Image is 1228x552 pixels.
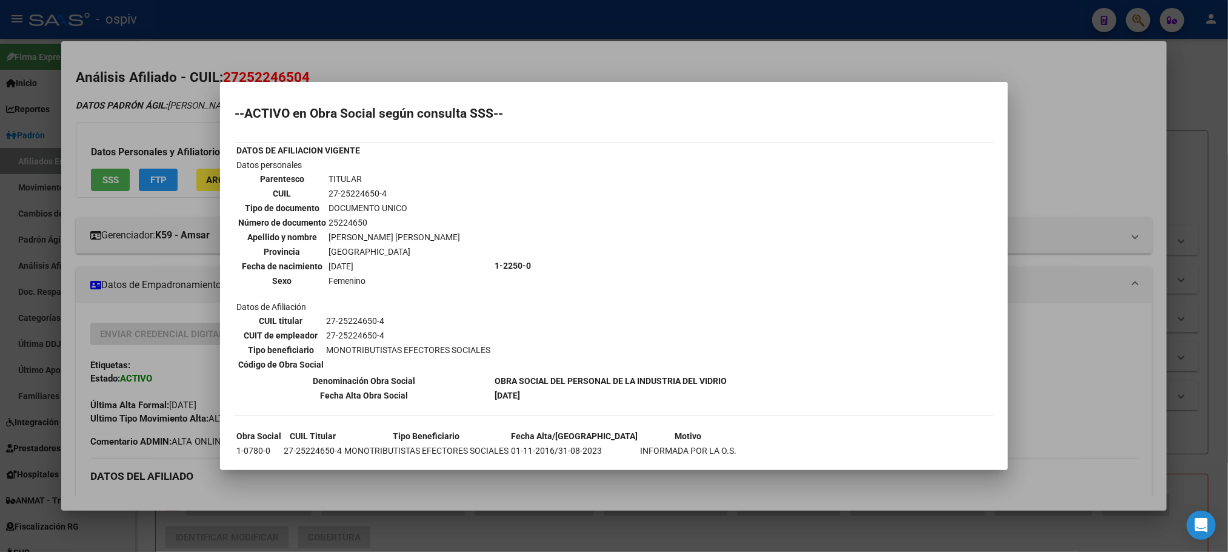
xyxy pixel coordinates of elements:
b: DATOS DE AFILIACION VIGENTE [236,146,360,155]
h2: --ACTIVO en Obra Social según consulta SSS-- [235,107,993,119]
th: CUIL titular [238,314,324,328]
div: Open Intercom Messenger [1187,511,1216,540]
th: Denominación Obra Social [236,374,493,388]
th: Obra Social [236,429,282,443]
th: Código de Obra Social [238,358,324,371]
td: DOCUMENTO UNICO [328,201,461,215]
th: Fecha de nacimiento [238,260,327,273]
td: [DATE] [328,260,461,273]
td: Datos personales Datos de Afiliación [236,158,493,373]
th: Fecha Alta Obra Social [236,389,493,402]
th: Motivo [639,429,737,443]
th: Parentesco [238,172,327,186]
td: 25224650 [328,216,461,229]
td: 27-25224650-4 [325,329,491,342]
td: 27-25224650-4 [283,444,342,457]
th: Tipo de documento [238,201,327,215]
b: [DATE] [495,391,520,400]
td: 27-25224650-4 [328,187,461,200]
th: Tipo beneficiario [238,343,324,357]
b: 1-2250-0 [495,261,531,271]
td: MONOTRIBUTISTAS EFECTORES SOCIALES [325,343,491,357]
th: CUIL Titular [283,429,342,443]
td: 1-0780-0 [236,444,282,457]
td: [GEOGRAPHIC_DATA] [328,245,461,258]
td: MONOTRIBUTISTAS EFECTORES SOCIALES [344,444,509,457]
th: CUIL [238,187,327,200]
th: Sexo [238,274,327,288]
td: 01-11-2016/31-08-2023 [510,444,638,457]
th: Tipo Beneficiario [344,429,509,443]
td: INFORMADA POR LA O.S. [639,444,737,457]
td: 27-25224650-4 [325,314,491,328]
th: Fecha Alta/[GEOGRAPHIC_DATA] [510,429,638,443]
td: [PERSON_NAME] [PERSON_NAME] [328,231,461,244]
td: Femenino [328,274,461,288]
th: Apellido y nombre [238,231,327,244]
th: Número de documento [238,216,327,229]
th: Provincia [238,245,327,258]
th: CUIT de empleador [238,329,324,342]
td: TITULAR [328,172,461,186]
b: OBRA SOCIAL DEL PERSONAL DE LA INDUSTRIA DEL VIDRIO [495,376,727,386]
